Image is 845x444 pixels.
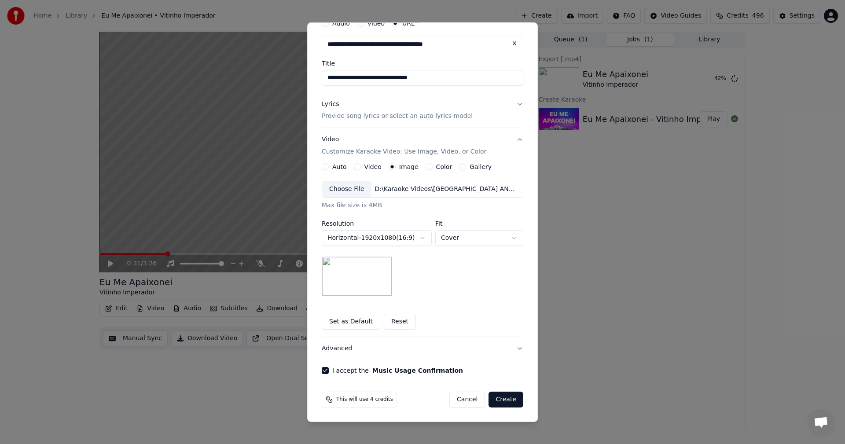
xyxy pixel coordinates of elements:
[399,164,419,170] label: Image
[322,128,523,163] button: VideoCustomize Karaoke Video: Use Image, Video, or Color
[322,99,339,108] div: Lyrics
[322,337,523,360] button: Advanced
[470,164,492,170] label: Gallery
[336,396,393,403] span: This will use 4 credits
[402,20,415,26] label: URL
[364,164,382,170] label: Video
[435,220,523,227] label: Fit
[332,367,463,374] label: I accept the
[322,181,371,197] div: Choose File
[436,164,452,170] label: Color
[322,314,380,330] button: Set as Default
[322,147,486,156] p: Customize Karaoke Video: Use Image, Video, or Color
[322,60,523,66] label: Title
[332,20,350,26] label: Audio
[372,367,463,374] button: I accept the
[371,185,521,194] div: D:\Karaoke Videos\[GEOGRAPHIC_DATA] ANTIGO\Karaoke [GEOGRAPHIC_DATA] para Editar\1.jpg
[322,112,473,121] p: Provide song lyrics or select an auto lyrics model
[322,92,523,128] button: LyricsProvide song lyrics or select an auto lyrics model
[322,201,523,210] div: Max file size is 4MB
[332,164,347,170] label: Auto
[449,392,485,407] button: Cancel
[322,135,486,156] div: Video
[489,392,523,407] button: Create
[384,314,416,330] button: Reset
[322,163,523,337] div: VideoCustomize Karaoke Video: Use Image, Video, or Color
[367,20,385,26] label: Video
[322,220,432,227] label: Resolution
